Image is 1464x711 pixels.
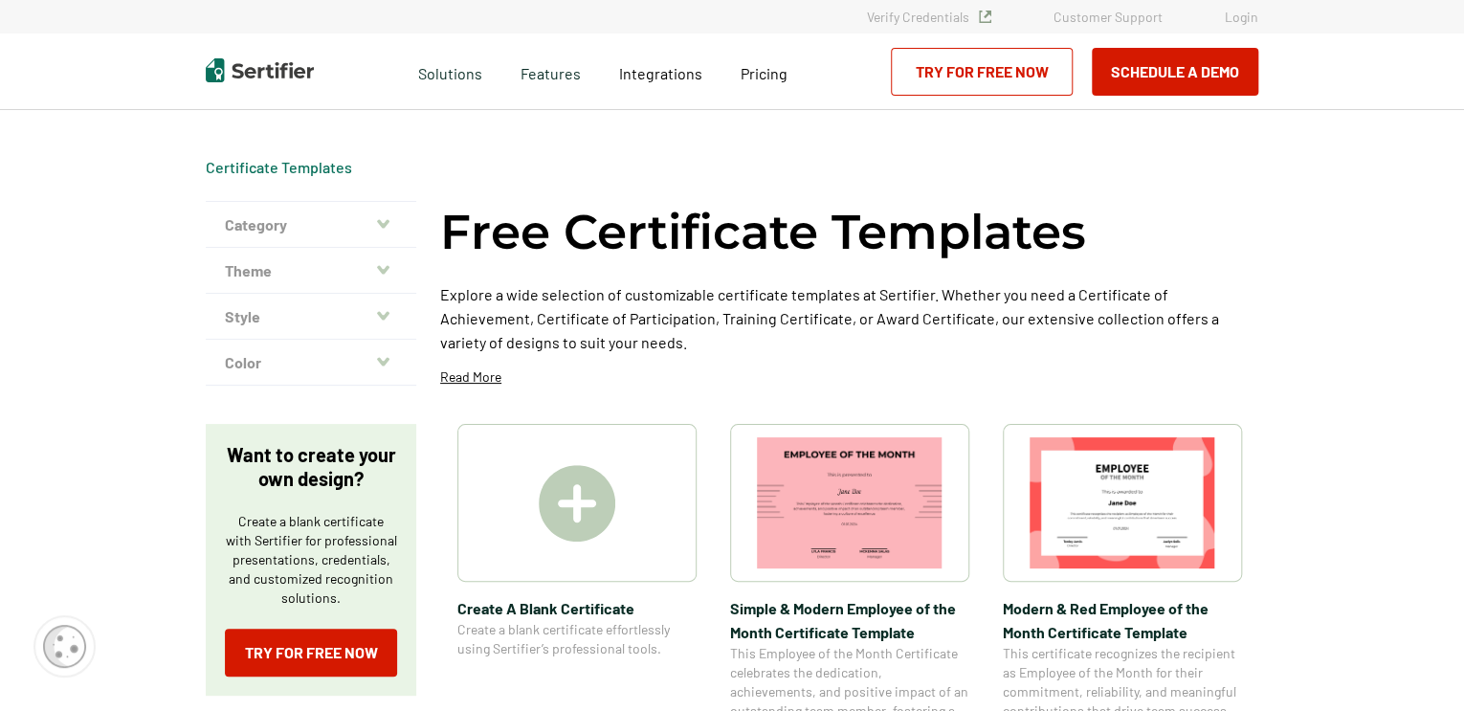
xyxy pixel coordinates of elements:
span: Pricing [741,64,787,82]
img: Cookie Popup Icon [43,625,86,668]
span: Simple & Modern Employee of the Month Certificate Template [730,596,969,644]
iframe: Chat Widget [1368,619,1464,711]
a: Integrations [619,59,702,83]
button: Category [206,202,416,248]
a: Login [1225,9,1258,25]
img: Simple & Modern Employee of the Month Certificate Template [757,437,943,568]
span: Features [521,59,581,83]
button: Theme [206,248,416,294]
a: Verify Credentials [867,9,991,25]
a: Try for Free Now [225,629,397,677]
img: Sertifier | Digital Credentialing Platform [206,58,314,82]
img: Modern & Red Employee of the Month Certificate Template [1030,437,1215,568]
a: Customer Support [1054,9,1163,25]
h1: Free Certificate Templates [440,201,1086,263]
span: Create a blank certificate effortlessly using Sertifier’s professional tools. [457,620,697,658]
span: Solutions [418,59,482,83]
img: Verified [979,11,991,23]
button: Style [206,294,416,340]
p: Want to create your own design? [225,443,397,491]
p: Read More [440,367,501,387]
div: Breadcrumb [206,158,352,177]
span: Integrations [619,64,702,82]
span: Modern & Red Employee of the Month Certificate Template [1003,596,1242,644]
button: Schedule a Demo [1092,48,1258,96]
a: Try for Free Now [891,48,1073,96]
p: Create a blank certificate with Sertifier for professional presentations, credentials, and custom... [225,512,397,608]
button: Color [206,340,416,386]
span: Create A Blank Certificate [457,596,697,620]
a: Pricing [741,59,787,83]
p: Explore a wide selection of customizable certificate templates at Sertifier. Whether you need a C... [440,282,1258,354]
span: Certificate Templates [206,158,352,177]
img: Create A Blank Certificate [539,465,615,542]
a: Certificate Templates [206,158,352,176]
